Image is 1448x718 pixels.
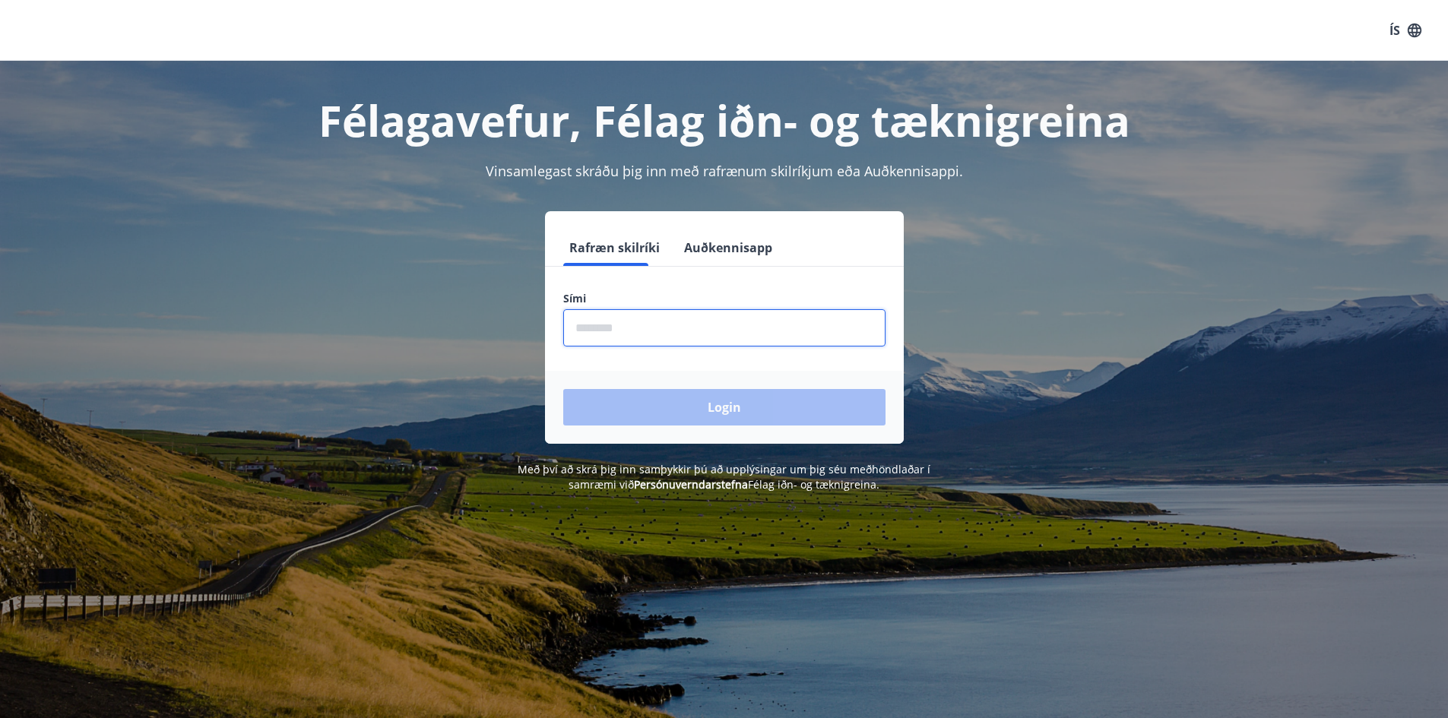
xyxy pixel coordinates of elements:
button: Auðkennisapp [678,229,778,266]
label: Sími [563,291,886,306]
button: Rafræn skilríki [563,229,666,266]
a: Persónuverndarstefna [634,477,748,492]
button: ÍS [1381,17,1430,44]
span: Vinsamlegast skráðu þig inn með rafrænum skilríkjum eða Auðkennisappi. [486,162,963,180]
h1: Félagavefur, Félag iðn- og tæknigreina [195,91,1253,149]
span: Með því að skrá þig inn samþykkir þú að upplýsingar um þig séu meðhöndlaðar í samræmi við Félag i... [518,462,930,492]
